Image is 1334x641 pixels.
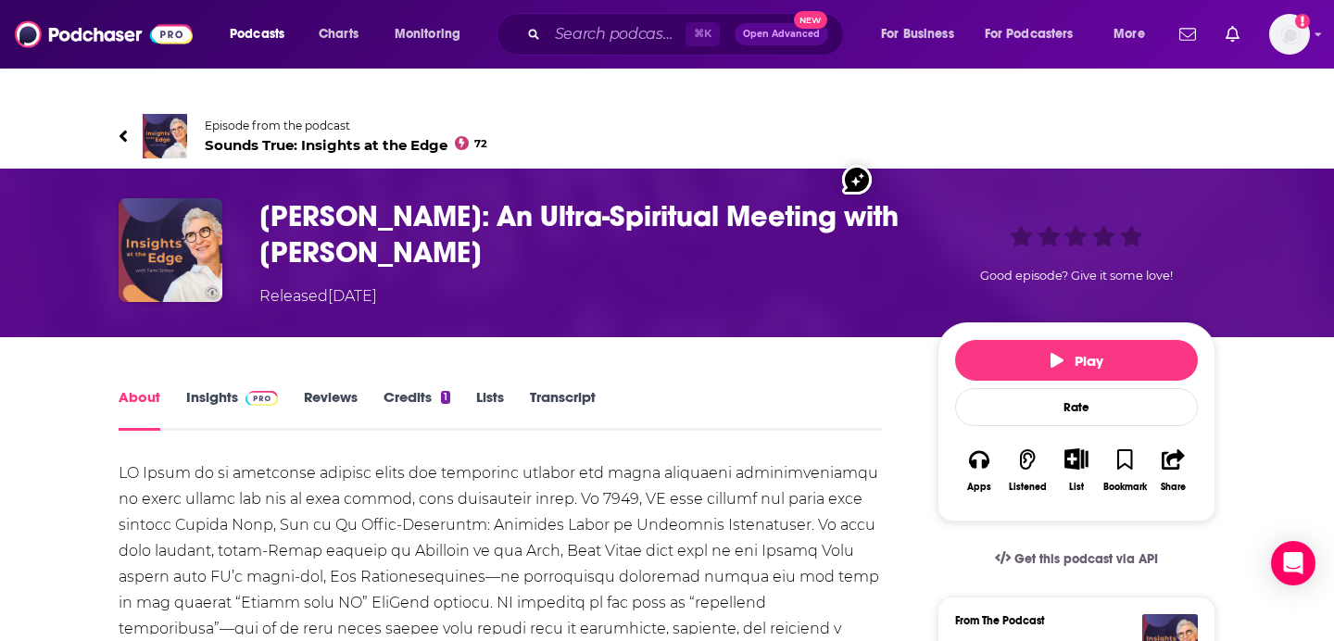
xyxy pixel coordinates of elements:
[514,13,862,56] div: Search podcasts, credits, & more...
[1269,14,1310,55] img: User Profile
[186,388,278,431] a: InsightsPodchaser Pro
[143,114,187,158] img: Sounds True: Insights at the Edge
[441,391,450,404] div: 1
[1172,19,1203,50] a: Show notifications dropdown
[217,19,308,49] button: open menu
[1101,436,1149,504] button: Bookmark
[1009,482,1047,493] div: Listened
[119,388,160,431] a: About
[205,136,487,154] span: Sounds True: Insights at the Edge
[1269,14,1310,55] button: Show profile menu
[967,482,991,493] div: Apps
[119,198,222,302] img: JP Sears: An Ultra-Spiritual Meeting with JP Sears
[985,21,1074,47] span: For Podcasters
[881,21,954,47] span: For Business
[15,17,193,52] img: Podchaser - Follow, Share and Rate Podcasts
[955,340,1198,381] button: Play
[307,19,370,49] a: Charts
[1114,21,1145,47] span: More
[955,436,1003,504] button: Apps
[1069,481,1084,493] div: List
[1052,436,1101,504] div: Show More ButtonList
[259,198,908,270] h1: JP Sears: An Ultra-Spiritual Meeting with JP Sears
[686,22,720,46] span: ⌘ K
[1269,14,1310,55] span: Logged in as FirstLiberty
[384,388,450,431] a: Credits1
[1003,436,1051,504] button: Listened
[245,391,278,406] img: Podchaser Pro
[474,140,487,148] span: 72
[304,388,358,431] a: Reviews
[980,269,1173,283] span: Good episode? Give it some love!
[1161,482,1186,493] div: Share
[1051,352,1103,370] span: Play
[794,11,827,29] span: New
[1101,19,1168,49] button: open menu
[955,388,1198,426] div: Rate
[735,23,828,45] button: Open AdvancedNew
[259,285,377,308] div: Released [DATE]
[973,19,1101,49] button: open menu
[1057,448,1095,469] button: Show More Button
[476,388,504,431] a: Lists
[530,388,596,431] a: Transcript
[743,30,820,39] span: Open Advanced
[955,614,1183,627] h3: From The Podcast
[395,21,460,47] span: Monitoring
[205,119,487,132] span: Episode from the podcast
[1218,19,1247,50] a: Show notifications dropdown
[1271,541,1315,585] div: Open Intercom Messenger
[230,21,284,47] span: Podcasts
[319,21,359,47] span: Charts
[1014,551,1158,567] span: Get this podcast via API
[1295,14,1310,29] svg: Add a profile image
[382,19,485,49] button: open menu
[1150,436,1198,504] button: Share
[980,536,1173,582] a: Get this podcast via API
[547,19,686,49] input: Search podcasts, credits, & more...
[1103,482,1147,493] div: Bookmark
[868,19,977,49] button: open menu
[119,114,1215,158] a: Sounds True: Insights at the EdgeEpisode from the podcastSounds True: Insights at the Edge72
